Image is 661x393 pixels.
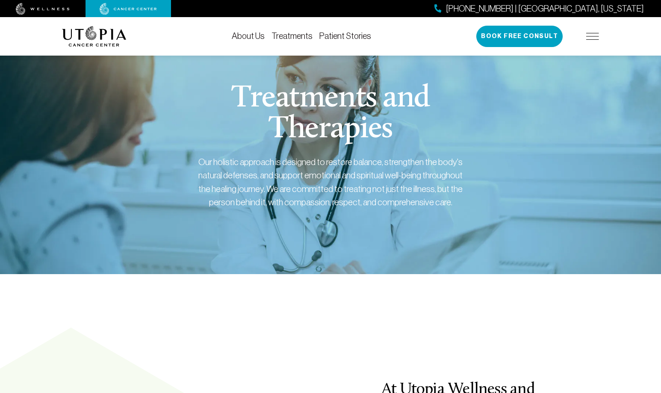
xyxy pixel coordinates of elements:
a: [PHONE_NUMBER] | [GEOGRAPHIC_DATA], [US_STATE] [434,3,644,15]
button: Book Free Consult [476,26,563,47]
div: Our holistic approach is designed to restore balance, strengthen the body's natural defenses, and... [198,155,463,209]
img: icon-hamburger [586,33,599,40]
span: [PHONE_NUMBER] | [GEOGRAPHIC_DATA], [US_STATE] [446,3,644,15]
h1: Treatments and Therapies [167,83,494,145]
a: About Us [232,31,265,41]
img: cancer center [100,3,157,15]
img: logo [62,26,127,47]
a: Patient Stories [319,31,371,41]
a: Treatments [271,31,313,41]
img: wellness [16,3,70,15]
